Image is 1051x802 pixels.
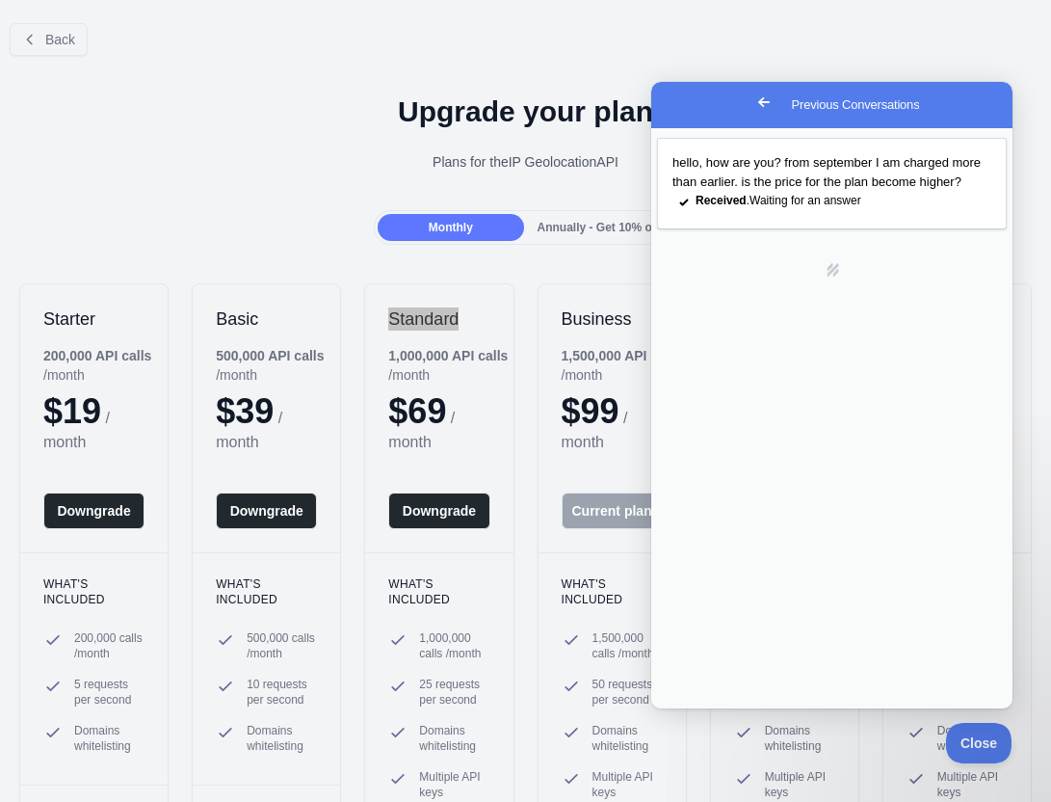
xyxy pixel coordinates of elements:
[247,677,317,708] span: 10 requests per second
[419,630,489,661] span: 1,000,000 calls / month
[946,723,1012,763] iframe: Help Scout Beacon - Close
[419,677,489,708] span: 25 requests per second
[74,723,145,754] span: Domains whitelisting
[592,630,663,661] span: 1,500,000 calls / month
[937,723,1008,754] span: Domains whitelisting
[765,723,835,754] span: Domains whitelisting
[74,630,145,661] span: 200,000 calls / month
[592,677,663,708] span: 50 requests per second
[419,723,489,754] span: Domains whitelisting
[247,723,317,754] span: Domains whitelisting
[592,723,663,754] span: Domains whitelisting
[651,82,1012,708] iframe: Help Scout Beacon - Live Chat, Contact Form, and Knowledge Base
[247,630,317,661] span: 500,000 calls / month
[74,677,145,708] span: 5 requests per second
